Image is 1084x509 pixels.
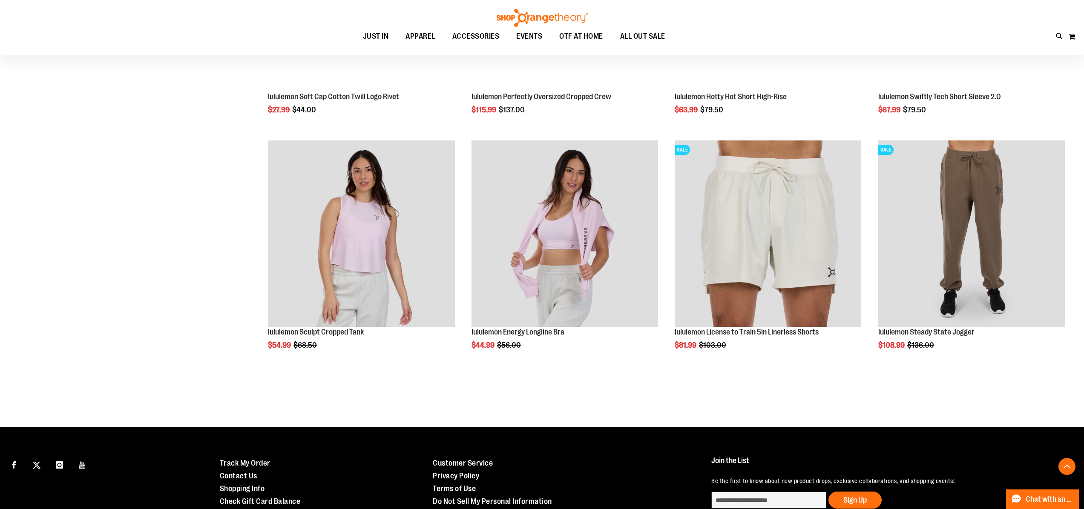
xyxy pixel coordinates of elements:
[907,341,935,349] span: $136.00
[220,497,301,506] a: Check Gift Card Balance
[268,341,292,349] span: $54.99
[268,328,364,336] a: lululemon Sculpt Cropped Tank
[220,459,270,467] a: Track My Order
[472,140,658,328] a: lululemon Energy Longline Bra
[433,472,479,480] a: Privacy Policy
[472,341,496,349] span: $44.99
[675,106,699,114] span: $63.99
[52,457,67,472] a: Visit our Instagram page
[878,92,1001,101] a: lululemon Swiftly Tech Short Sleeve 2.0
[670,136,865,371] div: product
[1026,495,1074,503] span: Chat with an Expert
[878,341,906,349] span: $108.99
[75,457,90,472] a: Visit our Youtube page
[264,136,459,371] div: product
[363,27,389,46] span: JUST IN
[405,27,435,46] span: APPAREL
[699,341,727,349] span: $103.00
[472,140,658,327] img: lululemon Energy Longline Bra
[700,106,725,114] span: $79.50
[433,459,493,467] a: Customer Service
[903,106,927,114] span: $79.50
[675,145,690,155] span: SALE
[467,136,662,371] div: product
[559,27,603,46] span: OTF AT HOME
[878,140,1065,327] img: lululemon Steady State Jogger
[293,341,318,349] span: $68.50
[497,341,522,349] span: $56.00
[292,106,317,114] span: $44.00
[843,496,867,504] span: Sign Up
[516,27,542,46] span: EVENTS
[675,92,787,101] a: lululemon Hotty Hot Short High-Rise
[711,457,1060,472] h4: Join the List
[878,145,894,155] span: SALE
[268,140,454,327] img: lululemon Sculpt Cropped Tank
[878,140,1065,328] a: lululemon Steady State JoggerSALE
[433,497,552,506] a: Do Not Sell My Personal Information
[268,140,454,328] a: lululemon Sculpt Cropped Tank
[220,484,265,493] a: Shopping Info
[33,461,40,469] img: Twitter
[220,472,257,480] a: Contact Us
[29,457,44,472] a: Visit our X page
[472,328,564,336] a: lululemon Energy Longline Bra
[620,27,665,46] span: ALL OUT SALE
[433,484,476,493] a: Terms of Use
[472,92,611,101] a: lululemon Perfectly Oversized Cropped Crew
[495,9,589,27] img: Shop Orangetheory
[472,106,497,114] span: $115.99
[268,92,399,101] a: lululemon Soft Cap Cotton Twill Logo Rivet
[452,27,500,46] span: ACCESSORIES
[268,106,291,114] span: $27.99
[675,341,698,349] span: $81.99
[675,140,861,328] a: lululemon License to Train 5in Linerless ShortsSALE
[711,477,1060,485] p: Be the first to know about new product drops, exclusive collaborations, and shopping events!
[711,492,826,509] input: enter email
[675,140,861,327] img: lululemon License to Train 5in Linerless Shorts
[878,106,902,114] span: $67.99
[675,328,819,336] a: lululemon License to Train 5in Linerless Shorts
[6,457,21,472] a: Visit our Facebook page
[1006,489,1079,509] button: Chat with an Expert
[874,136,1069,371] div: product
[1058,458,1075,475] button: Back To Top
[499,106,526,114] span: $137.00
[878,328,975,336] a: lululemon Steady State Jogger
[828,492,882,509] button: Sign Up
